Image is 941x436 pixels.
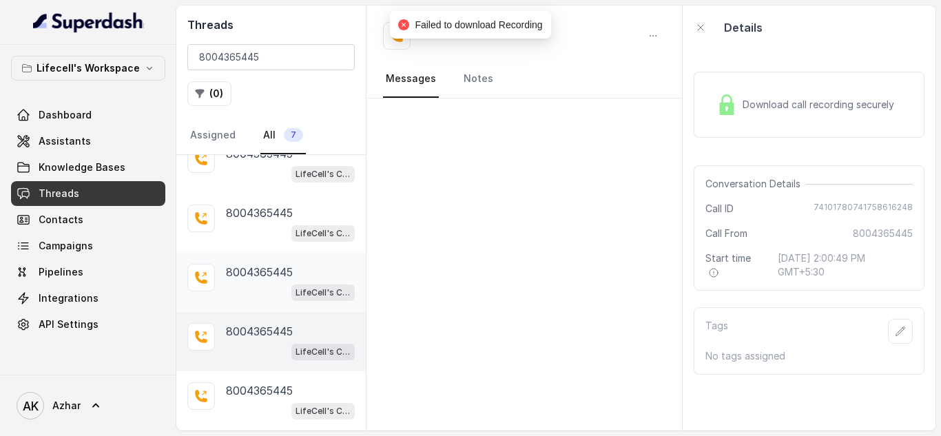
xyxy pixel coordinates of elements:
[226,264,293,280] p: 8004365445
[39,108,92,122] span: Dashboard
[705,349,913,363] p: No tags assigned
[11,233,165,258] a: Campaigns
[187,117,355,154] nav: Tabs
[187,81,231,106] button: (0)
[37,60,140,76] p: Lifecell's Workspace
[52,399,81,413] span: Azhar
[724,19,763,36] p: Details
[705,202,734,216] span: Call ID
[853,227,913,240] span: 8004365445
[39,213,83,227] span: Contacts
[11,312,165,337] a: API Settings
[284,128,303,142] span: 7
[226,382,293,399] p: 8004365445
[33,11,144,33] img: light.svg
[398,19,409,30] span: close-circle
[39,318,99,331] span: API Settings
[705,319,728,344] p: Tags
[187,17,355,33] h2: Threads
[39,187,79,200] span: Threads
[415,19,542,30] span: Failed to download Recording
[296,404,351,418] p: LifeCell's Call Assistant
[226,323,293,340] p: 8004365445
[296,167,351,181] p: LifeCell's Call Assistant
[743,98,900,112] span: Download call recording securely
[705,177,806,191] span: Conversation Details
[23,399,39,413] text: AK
[11,260,165,284] a: Pipelines
[716,94,737,115] img: Lock Icon
[39,160,125,174] span: Knowledge Bases
[11,129,165,154] a: Assistants
[705,227,747,240] span: Call From
[296,286,351,300] p: LifeCell's Call Assistant
[11,155,165,180] a: Knowledge Bases
[187,44,355,70] input: Search by Call ID or Phone Number
[11,386,165,425] a: Azhar
[11,286,165,311] a: Integrations
[39,291,99,305] span: Integrations
[296,345,351,359] p: LifeCell's Call Assistant
[39,265,83,279] span: Pipelines
[11,207,165,232] a: Contacts
[383,61,665,98] nav: Tabs
[296,227,351,240] p: LifeCell's Call Assistant
[226,205,293,221] p: 8004365445
[39,239,93,253] span: Campaigns
[778,251,913,279] span: [DATE] 2:00:49 PM GMT+5:30
[11,56,165,81] button: Lifecell's Workspace
[11,181,165,206] a: Threads
[705,251,767,279] span: Start time
[260,117,306,154] a: All7
[11,103,165,127] a: Dashboard
[383,61,439,98] a: Messages
[187,117,238,154] a: Assigned
[461,61,496,98] a: Notes
[39,134,91,148] span: Assistants
[814,202,913,216] span: 74101780741758616248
